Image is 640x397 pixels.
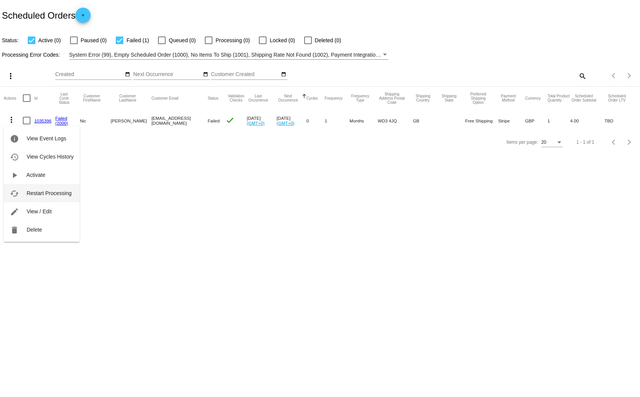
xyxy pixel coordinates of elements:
[10,207,19,216] mat-icon: edit
[10,225,19,235] mat-icon: delete
[27,227,42,233] span: Delete
[10,171,19,180] mat-icon: play_arrow
[10,134,19,143] mat-icon: info
[27,208,52,214] span: View / Edit
[27,154,73,160] span: View Cycles History
[27,190,72,196] span: Restart Processing
[10,189,19,198] mat-icon: cached
[26,172,45,178] span: Activate
[10,152,19,162] mat-icon: history
[27,135,66,141] span: View Event Logs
